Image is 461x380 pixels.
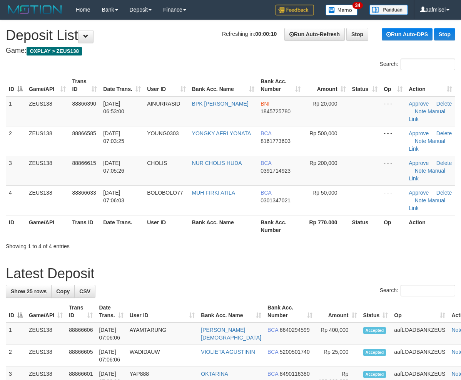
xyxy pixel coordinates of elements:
[415,168,426,174] a: Note
[201,371,228,377] a: OKTARINA
[79,288,90,294] span: CSV
[284,28,345,41] a: Run Auto-Refresh
[280,349,310,355] span: Copy 5200501740 to clipboard
[363,349,386,356] span: Accepted
[409,101,429,107] a: Approve
[6,126,26,156] td: 2
[316,301,360,323] th: Amount: activate to sort column ascending
[401,59,455,70] input: Search:
[66,301,96,323] th: Trans ID: activate to sort column ascending
[103,160,124,174] span: [DATE] 07:05:26
[304,215,349,237] th: Rp 770.000
[436,160,452,166] a: Delete
[201,327,261,341] a: [PERSON_NAME][DEMOGRAPHIC_DATA]
[309,160,337,166] span: Rp 200,000
[72,160,96,166] span: 88866615
[316,345,360,367] td: Rp 25,000
[309,130,337,136] span: Rp 500,000
[6,285,52,298] a: Show 25 rows
[409,108,445,122] a: Manual Link
[192,101,249,107] a: BPK [PERSON_NAME]
[409,190,429,196] a: Approve
[352,2,363,9] span: 34
[6,185,26,215] td: 4
[391,301,448,323] th: Op: activate to sort column ascending
[326,5,358,15] img: Button%20Memo.svg
[382,28,433,40] a: Run Auto-DPS
[415,197,426,203] a: Note
[147,190,183,196] span: BOLOBOLO77
[369,5,408,15] img: panduan.png
[409,197,445,211] a: Manual Link
[280,371,310,377] span: Copy 8490116380 to clipboard
[346,28,368,41] a: Stop
[6,47,455,55] h4: Game:
[11,288,47,294] span: Show 25 rows
[380,285,455,296] label: Search:
[401,285,455,296] input: Search:
[222,31,277,37] span: Refreshing in:
[27,47,82,55] span: OXPLAY > ZEUS138
[276,5,314,15] img: Feedback.jpg
[103,130,124,144] span: [DATE] 07:03:25
[261,197,291,203] span: Copy 0301347021 to clipboard
[26,215,69,237] th: Game/API
[349,74,381,96] th: Status: activate to sort column ascending
[69,74,100,96] th: Trans ID: activate to sort column ascending
[312,190,337,196] span: Rp 50,000
[380,59,455,70] label: Search:
[261,160,271,166] span: BCA
[267,349,278,355] span: BCA
[409,130,429,136] a: Approve
[26,323,66,345] td: ZEUS138
[267,371,278,377] span: BCA
[144,215,189,237] th: User ID
[436,130,452,136] a: Delete
[144,74,189,96] th: User ID: activate to sort column ascending
[26,74,69,96] th: Game/API: activate to sort column ascending
[66,345,96,367] td: 88866605
[96,345,126,367] td: [DATE] 07:06:06
[363,371,386,378] span: Accepted
[189,74,258,96] th: Bank Acc. Name: activate to sort column ascending
[72,190,96,196] span: 88866633
[147,101,180,107] span: AINURRASID
[261,130,271,136] span: BCA
[6,4,64,15] img: MOTION_logo.png
[103,101,124,114] span: [DATE] 06:53:00
[147,160,167,166] span: CHOLIS
[6,96,26,126] td: 1
[267,327,278,333] span: BCA
[69,215,100,237] th: Trans ID
[6,28,455,43] h1: Deposit List
[26,345,66,367] td: ZEUS138
[192,130,251,136] a: YONGKY AFRI YONATA
[127,323,198,345] td: AYAMTARUNG
[415,108,426,114] a: Note
[381,96,406,126] td: - - -
[436,101,452,107] a: Delete
[6,323,26,345] td: 1
[100,215,144,237] th: Date Trans.
[312,101,337,107] span: Rp 20,000
[381,185,406,215] td: - - -
[304,74,349,96] th: Amount: activate to sort column ascending
[409,168,445,182] a: Manual Link
[316,323,360,345] td: Rp 400,000
[434,28,455,40] a: Stop
[6,239,186,250] div: Showing 1 to 4 of 4 entries
[6,156,26,185] td: 3
[100,74,144,96] th: Date Trans.: activate to sort column ascending
[103,190,124,203] span: [DATE] 07:06:03
[189,215,258,237] th: Bank Acc. Name
[406,74,455,96] th: Action: activate to sort column ascending
[436,190,452,196] a: Delete
[26,96,69,126] td: ZEUS138
[381,215,406,237] th: Op
[381,74,406,96] th: Op: activate to sort column ascending
[261,138,291,144] span: Copy 8161773603 to clipboard
[255,31,277,37] strong: 00:00:10
[257,215,304,237] th: Bank Acc. Number
[257,74,304,96] th: Bank Acc. Number: activate to sort column ascending
[147,130,179,136] span: YOUNG0303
